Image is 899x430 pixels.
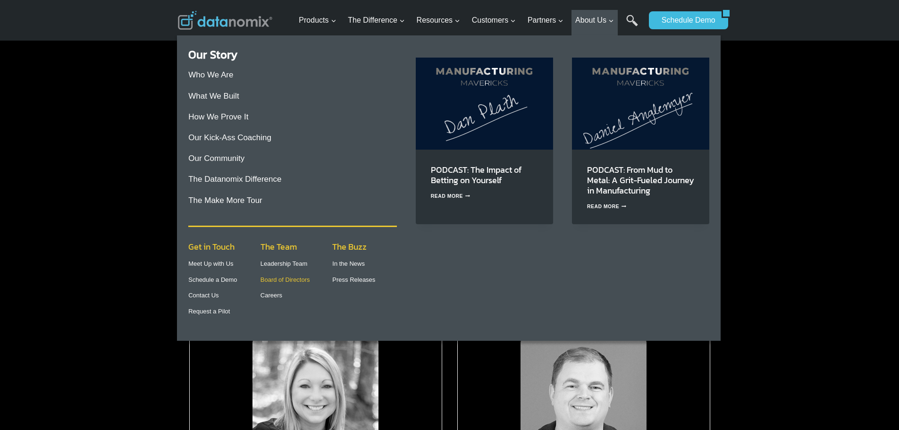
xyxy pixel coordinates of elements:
nav: Primary Navigation [295,5,644,36]
span: The Buzz [332,240,367,253]
a: Our Story [188,46,237,63]
a: What We Built [188,92,239,101]
a: The Datanomix Difference [188,175,281,184]
a: Leadership Team [260,260,308,267]
a: Read More [431,194,471,199]
a: How We Prove It [188,112,248,121]
span: Partners [528,14,563,26]
span: Resources [417,14,460,26]
a: Board of Directors [260,276,310,283]
a: Search [626,15,638,36]
a: Request a Pilot [188,308,230,315]
span: Get in Touch [188,240,235,253]
a: PODCAST: The Impact of Betting on Yourself [431,163,521,186]
span: Customers [472,14,516,26]
a: Our Community [188,154,244,163]
img: Datanomix [178,11,272,30]
a: Schedule a Demo [188,276,237,283]
span: The Team [260,240,297,253]
iframe: Popup CTA [5,236,151,425]
a: Schedule Demo [649,11,722,29]
a: PODCAST: From Mud to Metal: A Grit-Fueled Journey in Manufacturing [587,163,694,197]
a: Careers [260,292,282,299]
img: Dan Plath on Manufacturing Mavericks [416,58,553,149]
img: Daniel Anglemyer’s journey from hog barns to shop leadership shows how grit, culture, and tech ca... [572,58,709,149]
span: The Difference [348,14,405,26]
a: In the News [332,260,365,267]
span: About Us [575,14,614,26]
a: The Make More Tour [188,196,262,205]
a: Meet Up with Us [188,260,233,267]
a: Contact Us [188,292,218,299]
span: Products [299,14,336,26]
a: Who We Are [188,70,233,79]
a: Press Releases [332,276,375,283]
a: Our Kick-Ass Coaching [188,133,271,142]
a: Read More [587,204,627,209]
